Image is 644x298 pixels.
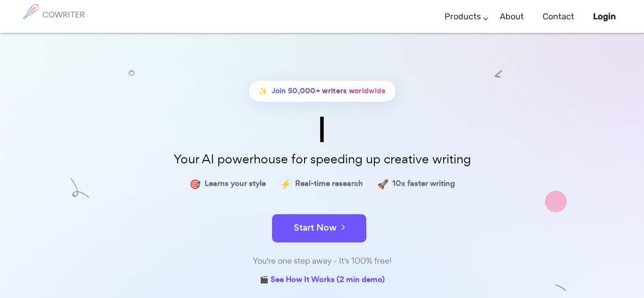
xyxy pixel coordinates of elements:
[205,177,266,191] span: Learns your style
[190,177,201,191] span: 🎯
[593,11,616,22] b: Login
[258,84,268,98] span: ✨
[445,3,481,31] a: Products
[86,254,558,268] div: You're one step away - It's 100% free!
[280,177,291,191] span: ⚡
[500,3,524,31] a: About
[86,149,558,169] p: Your AI powerhouse for speeding up creative writing
[377,177,388,191] span: 🚀
[272,214,366,242] button: Start Now
[71,179,89,199] img: shape
[272,84,386,98] span: Join 50,000+ writers worldwide
[543,3,574,31] a: Contact
[392,177,455,191] span: 10x faster writing
[42,10,85,19] h6: COWRITER
[295,177,363,191] span: Real-time research
[555,283,567,295] img: shape
[260,273,385,288] a: 🎬 See How It Works (2 min demo)
[593,3,616,31] a: Login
